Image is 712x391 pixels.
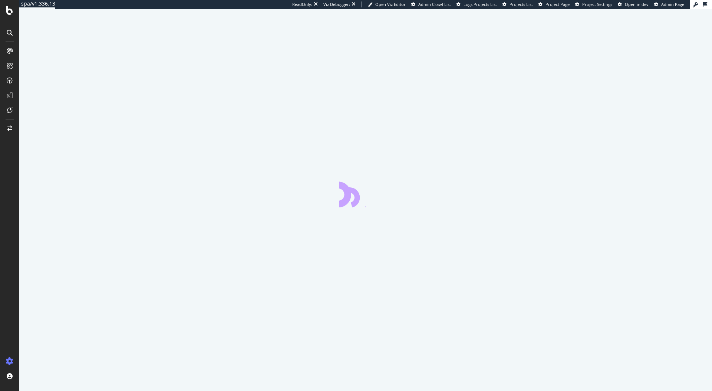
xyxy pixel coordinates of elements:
[375,1,406,7] span: Open Viz Editor
[323,1,350,7] div: Viz Debugger:
[661,1,684,7] span: Admin Page
[654,1,684,7] a: Admin Page
[545,1,570,7] span: Project Page
[411,1,451,7] a: Admin Crawl List
[575,1,612,7] a: Project Settings
[582,1,612,7] span: Project Settings
[368,1,406,7] a: Open Viz Editor
[456,1,497,7] a: Logs Projects List
[339,181,392,207] div: animation
[618,1,649,7] a: Open in dev
[510,1,533,7] span: Projects List
[418,1,451,7] span: Admin Crawl List
[538,1,570,7] a: Project Page
[502,1,533,7] a: Projects List
[625,1,649,7] span: Open in dev
[464,1,497,7] span: Logs Projects List
[292,1,312,7] div: ReadOnly:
